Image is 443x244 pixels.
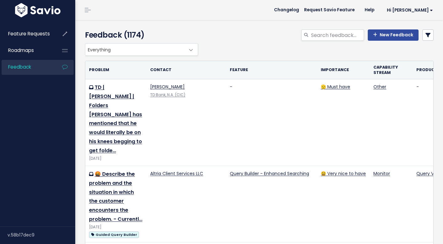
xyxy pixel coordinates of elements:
[8,227,75,243] div: v.58b17dec9
[321,170,366,177] a: 😃 Very nice to have
[373,84,386,90] a: Other
[226,79,317,166] td: -
[89,84,142,154] a: TD | [PERSON_NAME] | Folders [PERSON_NAME] has mentioned that he would literally be on his knees ...
[150,92,185,97] a: TD Bank, N.A. (CIC)
[226,61,317,79] th: Feature
[150,84,185,90] a: [PERSON_NAME]
[379,5,438,15] a: Hi [PERSON_NAME]
[2,60,52,74] a: Feedback
[299,5,360,15] a: Request Savio Feature
[85,43,198,56] span: Everything
[310,29,364,41] input: Search feedback...
[150,170,203,177] a: Altria Client Services LLC
[85,61,146,79] th: Problem
[360,5,379,15] a: Help
[85,29,195,41] h4: Feedback (1174)
[89,231,139,238] a: Guided Query Builder
[230,170,309,177] a: Query Builder - Enhanced Searching
[8,47,34,54] span: Roadmaps
[85,44,185,55] span: Everything
[368,29,419,41] a: New Feedback
[274,8,299,12] span: Changelog
[2,27,52,41] a: Feature Requests
[89,224,143,231] div: [DATE]
[8,64,31,70] span: Feedback
[8,30,50,37] span: Feature Requests
[13,3,62,17] img: logo-white.9d6f32f41409.svg
[2,43,52,58] a: Roadmaps
[370,61,413,79] th: Capability stream
[317,61,370,79] th: Importance
[89,155,143,162] div: [DATE]
[146,61,226,79] th: Contact
[387,8,433,13] span: Hi [PERSON_NAME]
[321,84,350,90] a: 🫡 Must have
[89,170,142,223] a: 🤬 Describe the problem and the situation in which the customer encounters the problem. - Currentl…
[373,170,390,177] a: Monitor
